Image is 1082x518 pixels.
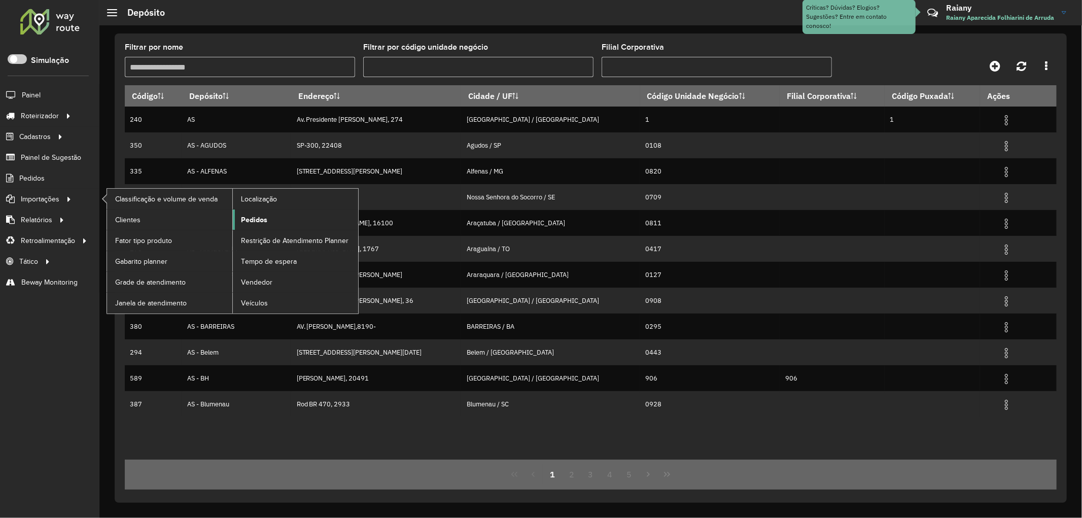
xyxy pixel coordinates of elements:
[182,391,291,417] td: AS - Blumenau
[233,272,358,292] a: Vendedor
[461,339,640,365] td: Belem / [GEOGRAPHIC_DATA]
[581,465,601,484] button: 3
[640,314,780,339] td: 0295
[107,251,232,271] a: Gabarito planner
[461,288,640,314] td: [GEOGRAPHIC_DATA] / [GEOGRAPHIC_DATA]
[233,293,358,313] a: Veículos
[543,465,562,484] button: 1
[21,235,75,246] span: Retroalimentação
[946,3,1054,13] h3: Raiany
[461,365,640,391] td: [GEOGRAPHIC_DATA] / [GEOGRAPHIC_DATA]
[241,298,268,308] span: Veículos
[125,391,182,417] td: 387
[640,107,780,132] td: 1
[640,391,780,417] td: 0928
[241,256,297,267] span: Tempo de espera
[461,184,640,210] td: Nossa Senhora do Socorro / SE
[291,288,461,314] td: Rodovia Presidente [PERSON_NAME], 36
[117,7,165,18] h2: Depósito
[640,365,780,391] td: 906
[107,230,232,251] a: Fator tipo produto
[115,235,172,246] span: Fator tipo produto
[640,262,780,288] td: 0127
[21,152,81,163] span: Painel de Sugestão
[125,184,182,210] td: 369
[21,215,52,225] span: Relatórios
[780,365,885,391] td: 906
[291,314,461,339] td: AV. [PERSON_NAME],8190-
[182,184,291,210] td: AS - Aracaju
[19,173,45,184] span: Pedidos
[182,365,291,391] td: AS - BH
[291,262,461,288] td: [STREET_ADDRESS][PERSON_NAME]
[291,210,461,236] td: Rodovia [PERSON_NAME], 16100
[21,111,59,121] span: Roteirizador
[640,339,780,365] td: 0443
[125,158,182,184] td: 335
[107,272,232,292] a: Grade de atendimento
[182,314,291,339] td: AS - BARREIRAS
[125,339,182,365] td: 294
[182,339,291,365] td: AS - Belem
[107,293,232,313] a: Janela de atendimento
[125,85,182,107] th: Código
[461,314,640,339] td: BARREIRAS / BA
[241,277,272,288] span: Vendedor
[233,230,358,251] a: Restrição de Atendimento Planner
[640,236,780,262] td: 0417
[461,158,640,184] td: Alfenas / MG
[182,132,291,158] td: AS - AGUDOS
[980,85,1041,107] th: Ações
[291,132,461,158] td: SP-300, 22408
[291,107,461,132] td: Av. Presidente [PERSON_NAME], 274
[107,189,232,209] a: Classificação e volume de venda
[946,13,1054,22] span: Raiany Aparecida Folhiarini de Arruda
[22,90,41,100] span: Painel
[461,107,640,132] td: [GEOGRAPHIC_DATA] / [GEOGRAPHIC_DATA]
[602,41,664,53] label: Filial Corporativa
[291,158,461,184] td: [STREET_ADDRESS][PERSON_NAME]
[115,256,167,267] span: Gabarito planner
[780,85,885,107] th: Filial Corporativa
[640,158,780,184] td: 0820
[125,132,182,158] td: 350
[115,194,218,204] span: Classificação e volume de venda
[461,391,640,417] td: Blumenau / SC
[640,210,780,236] td: 0811
[640,85,780,107] th: Código Unidade Negócio
[461,210,640,236] td: Araçatuba / [GEOGRAPHIC_DATA]
[182,107,291,132] td: AS
[461,132,640,158] td: Agudos / SP
[600,465,619,484] button: 4
[562,465,581,484] button: 2
[233,189,358,209] a: Localização
[461,85,640,107] th: Cidade / UF
[182,85,291,107] th: Depósito
[115,298,187,308] span: Janela de atendimento
[21,194,59,204] span: Importações
[639,465,658,484] button: Next Page
[461,262,640,288] td: Araraquara / [GEOGRAPHIC_DATA]
[241,194,277,204] span: Localização
[291,365,461,391] td: [PERSON_NAME], 20491
[291,391,461,417] td: Rod BR 470, 2933
[115,215,141,225] span: Clientes
[21,277,78,288] span: Beway Monitoring
[291,85,461,107] th: Endereço
[19,256,38,267] span: Tático
[19,131,51,142] span: Cadastros
[291,184,461,210] td: [STREET_ADDRESS]
[885,85,980,107] th: Código Puxada
[619,465,639,484] button: 5
[233,251,358,271] a: Tempo de espera
[241,215,267,225] span: Pedidos
[115,277,186,288] span: Grade de atendimento
[922,2,944,24] a: Contato Rápido
[125,41,183,53] label: Filtrar por nome
[640,184,780,210] td: 0709
[241,235,348,246] span: Restrição de Atendimento Planner
[363,41,488,53] label: Filtrar por código unidade negócio
[885,107,980,132] td: 1
[291,339,461,365] td: [STREET_ADDRESS][PERSON_NAME][DATE]
[182,158,291,184] td: AS - ALFENAS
